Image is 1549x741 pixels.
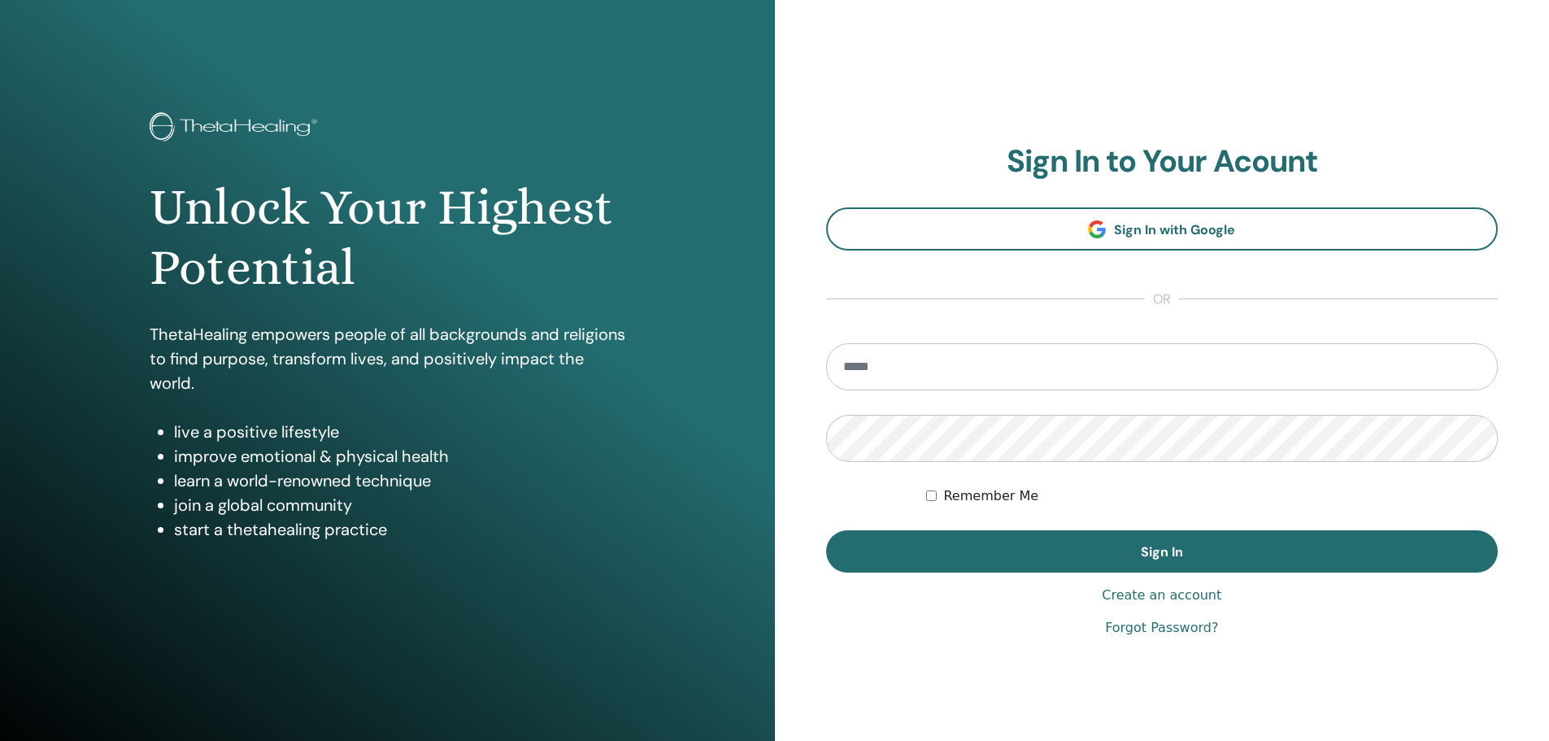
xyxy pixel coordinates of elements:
span: or [1145,290,1179,309]
h1: Unlock Your Highest Potential [150,177,625,299]
li: live a positive lifestyle [174,420,625,444]
li: learn a world-renowned technique [174,469,625,493]
span: Sign In with Google [1114,221,1235,238]
a: Forgot Password? [1105,618,1218,638]
li: start a thetahealing practice [174,517,625,542]
p: ThetaHealing empowers people of all backgrounds and religions to find purpose, transform lives, a... [150,322,625,395]
button: Sign In [826,530,1499,573]
h2: Sign In to Your Acount [826,143,1499,181]
li: join a global community [174,493,625,517]
div: Keep me authenticated indefinitely or until I manually logout [926,486,1498,506]
span: Sign In [1141,543,1183,560]
a: Sign In with Google [826,207,1499,251]
li: improve emotional & physical health [174,444,625,469]
label: Remember Me [943,486,1038,506]
a: Create an account [1102,586,1221,605]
